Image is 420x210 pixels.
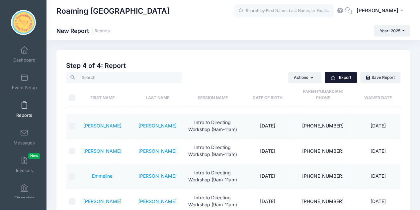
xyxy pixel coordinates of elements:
a: [PERSON_NAME] [138,173,177,179]
span: Financials [14,195,35,201]
a: Reports [9,98,40,121]
td: [DATE] [350,114,405,139]
a: [PERSON_NAME] [83,198,122,204]
h1: Roaming [GEOGRAPHIC_DATA] [56,3,170,19]
td: Intro to Directing Workshop (9am-11am) [185,164,240,189]
img: Roaming Gnome Theatre [11,10,36,35]
span: Invoices [16,168,33,173]
span: [DATE] [260,198,275,204]
button: Export [325,72,357,83]
a: [PERSON_NAME] [138,148,177,154]
a: InvoicesNew [9,153,40,176]
a: Emmeline [92,173,113,179]
th: Waiver Date: activate to sort column ascending [350,83,405,107]
span: Reports [16,112,32,118]
th: Session Name: activate to sort column ascending [185,83,240,107]
th: First Name: activate to sort column ascending [75,83,130,107]
span: [PERSON_NAME] [356,7,398,14]
span: [DATE] [260,173,275,179]
th: Parent/Guardian: Phone: activate to sort column ascending [295,83,350,107]
a: Dashboard [9,43,40,66]
button: [PERSON_NAME] [352,3,410,19]
span: Messages [14,140,35,146]
a: [PERSON_NAME] [138,198,177,204]
a: [PERSON_NAME] [138,123,177,128]
button: Actions [288,72,321,83]
span: New [28,153,40,159]
td: Intro to Directing Workshop (9am-11am) [185,114,240,139]
h1: New Report [56,27,110,34]
a: Save Report [360,72,400,83]
a: Event Setup [9,70,40,94]
a: Reports [95,29,110,34]
td: [PHONE_NUMBER] [295,114,350,139]
span: Year: 2025 [380,28,400,33]
h2: Step 4 of 4: Report [66,62,400,70]
a: [PERSON_NAME] [83,148,122,154]
td: [PHONE_NUMBER] [295,164,350,189]
td: [PHONE_NUMBER] [295,139,350,164]
td: [DATE] [350,139,405,164]
span: Event Setup [12,85,37,91]
th: Last Name: activate to sort column ascending [130,83,185,107]
a: [PERSON_NAME] [83,123,122,128]
a: Messages [9,125,40,149]
span: Dashboard [13,57,36,63]
td: [DATE] [350,164,405,189]
button: Year: 2025 [374,25,410,37]
span: [DATE] [260,123,275,128]
span: [DATE] [260,148,275,154]
th: Date of Birth: activate to sort column ascending [240,83,295,107]
a: Financials [9,181,40,204]
input: Search [66,72,182,83]
input: Search by First Name, Last Name, or Email... [234,4,334,18]
td: Intro to Directing Workshop (9am-11am) [185,139,240,164]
